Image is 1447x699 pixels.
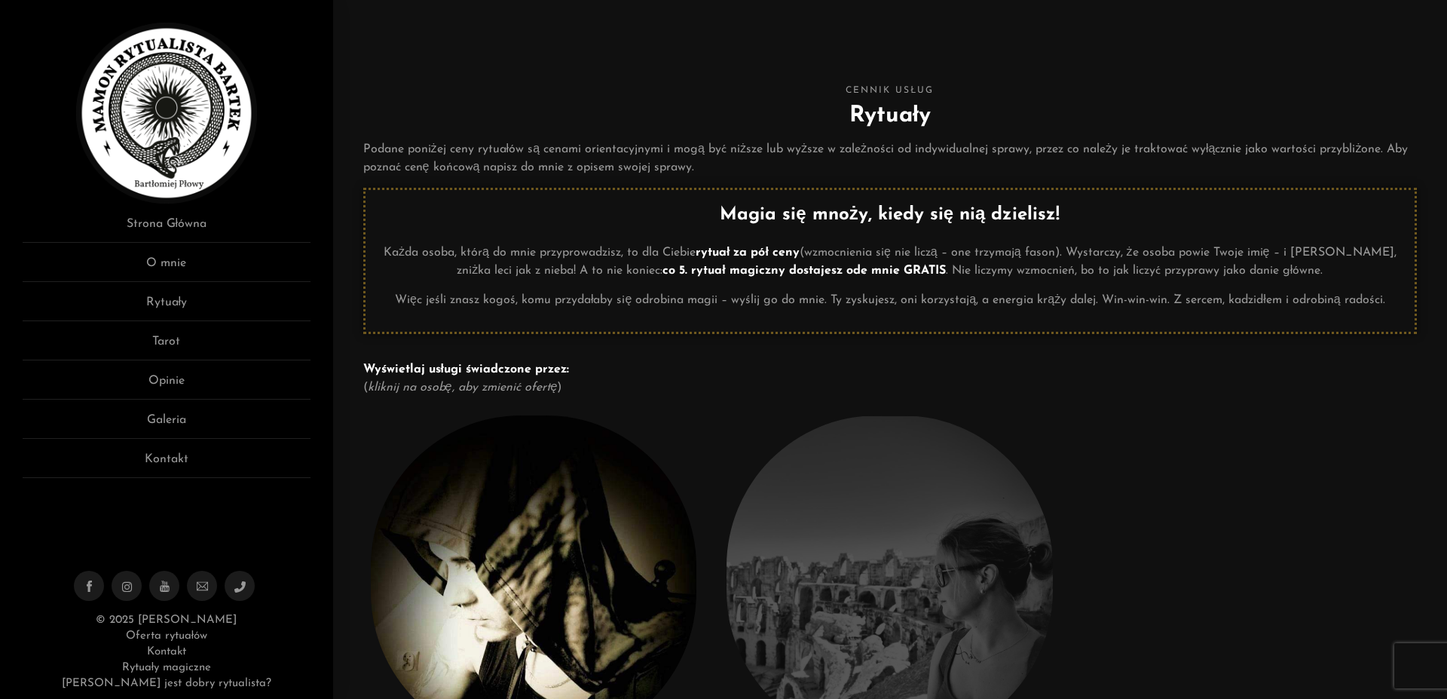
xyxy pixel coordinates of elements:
[23,254,311,282] a: O mnie
[23,215,311,243] a: Strona Główna
[62,678,271,689] a: [PERSON_NAME] jest dobry rytualista?
[147,646,186,658] a: Kontakt
[377,291,1403,309] p: Więc jeśli znasz kogoś, komu przydałaby się odrobina magii – wyślij go do mnie. Ty zyskujesz, oni...
[23,372,311,400] a: Opinie
[23,333,311,360] a: Tarot
[720,206,1060,224] strong: Magia się mnoży, kiedy się nią dzielisz!
[363,360,1417,397] p: ( )
[76,23,257,204] img: Rytualista Bartek
[368,382,558,394] em: kliknij na osobę, aby zmienić ofertę
[126,630,207,642] a: Oferta rytuałów
[23,411,311,439] a: Galeria
[696,247,800,259] strong: rytuał za pół ceny
[363,363,569,376] strong: Wyświetlaj usługi świadczone przez:
[122,662,211,673] a: Rytuały magiczne
[363,140,1417,176] p: Podane poniżej ceny rytuałów są cenami orientacyjnymi i mogą być niższe lub wyższe w zależności o...
[23,293,311,321] a: Rytuały
[662,265,945,277] strong: co 5. rytuał magiczny dostajesz ode mnie GRATIS
[363,83,1417,99] span: Cennik usług
[363,99,1417,133] h2: Rytuały
[23,450,311,478] a: Kontakt
[377,244,1403,280] p: Każda osoba, którą do mnie przyprowadzisz, to dla Ciebie (wzmocnienia się nie liczą – one trzymaj...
